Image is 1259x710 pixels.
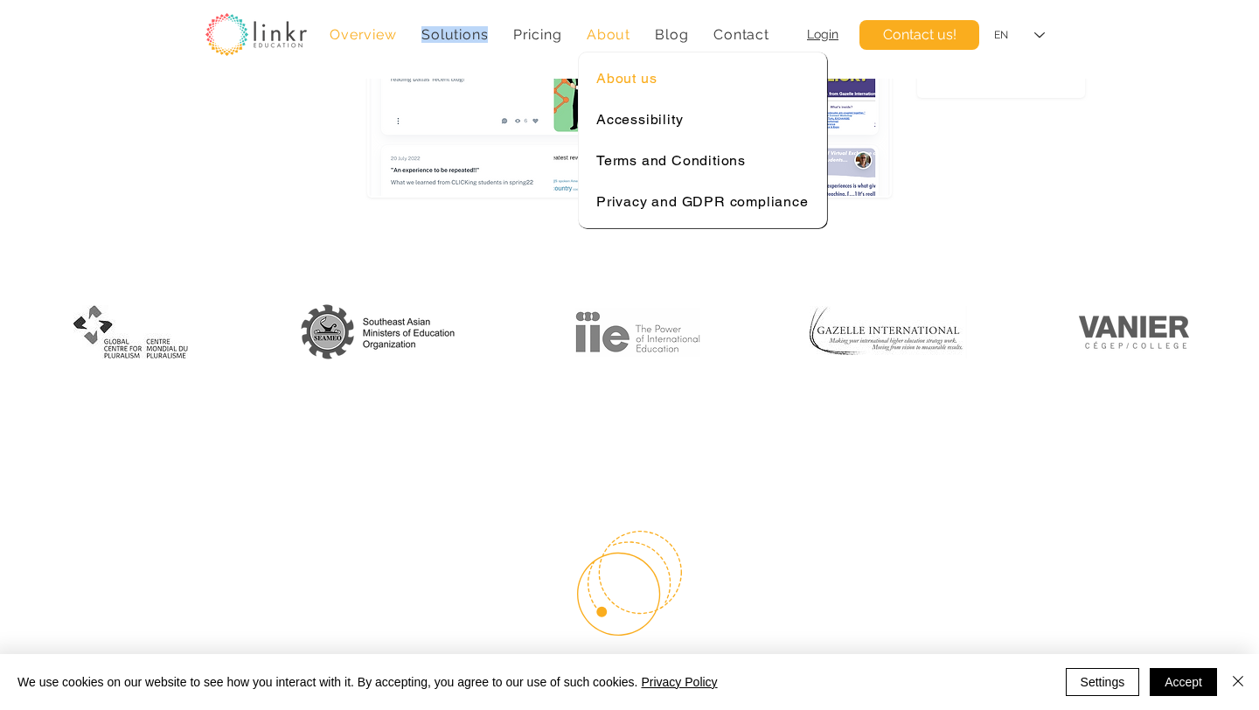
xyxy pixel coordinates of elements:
img: logo_gazelle_edited.jpg [810,305,967,358]
img: Logo SEAMEO_bw.png [299,302,457,361]
span: About us [596,70,657,87]
button: Accept [1150,668,1217,696]
span: Accessibility [596,111,683,128]
div: About [578,52,827,228]
div: EN [994,28,1008,43]
span: Terms and Conditions [596,152,746,169]
a: Terms and Conditions [588,143,817,177]
img: Close [1228,671,1249,692]
span: Pricing [513,26,562,43]
img: institute-of-international-education-iie-logo-nb.png [575,307,700,357]
a: About us [588,61,817,95]
button: Settings [1066,668,1140,696]
span: Blog [655,26,688,43]
a: Blog [646,17,698,52]
div: Language Selector: English [982,16,1057,55]
a: Overview [321,17,406,52]
a: Privacy Policy [641,675,717,689]
span: Solutions [421,26,488,43]
a: Privacy and GDPR compliance [588,184,817,219]
span: We use cookies on our website to see how you interact with it. By accepting, you agree to our use... [17,674,718,690]
span: About [587,26,630,43]
a: Accessibility [588,102,817,136]
div: Solutions [413,17,497,52]
a: Contact us! [859,20,979,50]
button: Close [1228,668,1249,696]
nav: Site [321,17,778,52]
a: Login [807,27,838,41]
span: Overview [330,26,396,43]
img: logo_pluralism_edited.jpg [73,304,188,358]
a: Pricing [504,17,571,52]
a: Contact [705,17,778,52]
div: About [578,17,640,52]
img: logo-red_edited.png [1079,303,1189,361]
span: Contact us! [883,25,956,45]
span: Privacy and GDPR compliance [596,193,809,210]
img: linkr_logo_transparentbg.png [205,13,307,56]
span: Contact [713,26,769,43]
